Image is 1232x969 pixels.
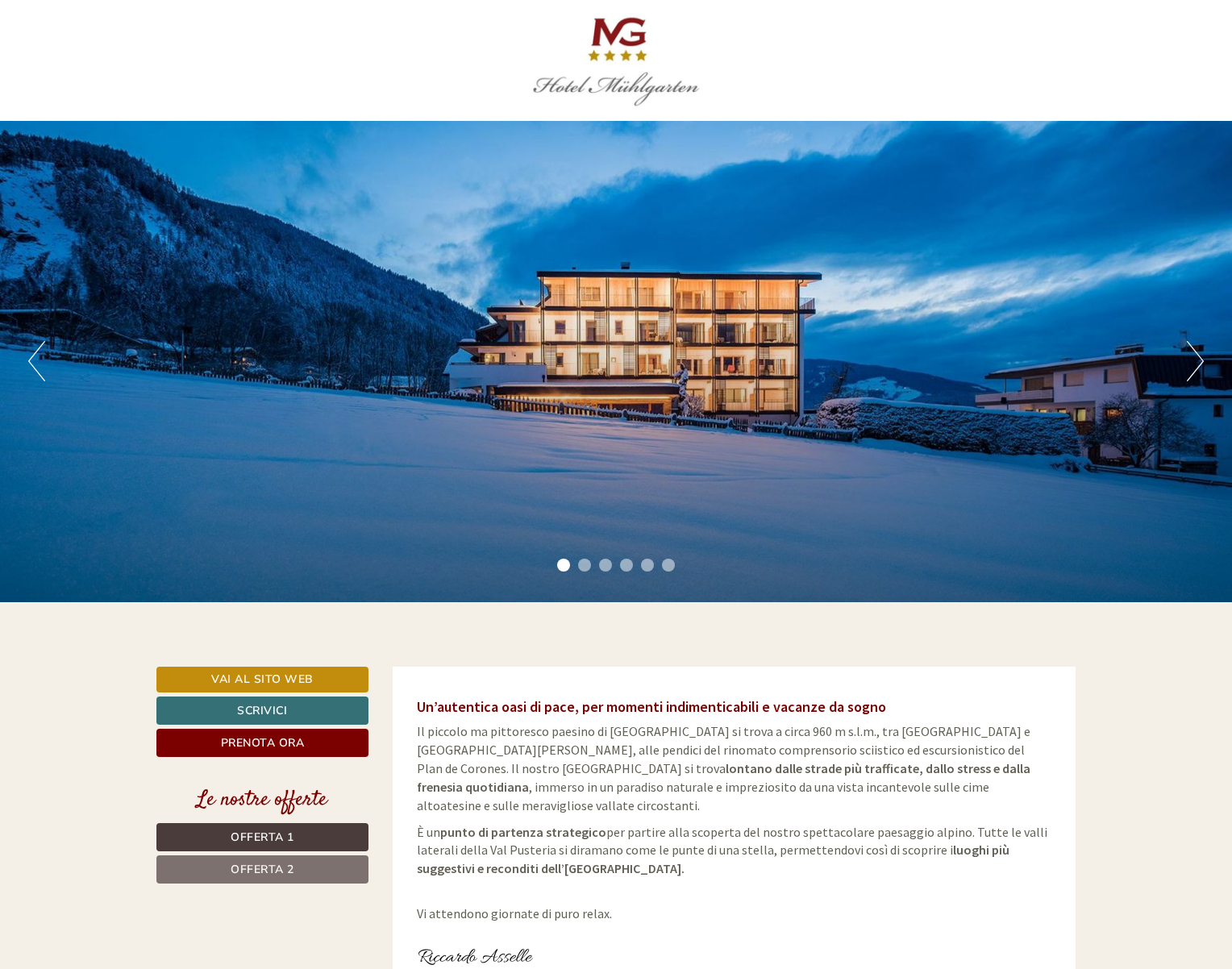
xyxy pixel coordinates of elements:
span: È un per partire alla scoperta del nostro spettacolare paesaggio alpino. Tutte le valli laterali ... [417,824,1047,877]
button: Next [1187,341,1204,381]
span: Offerta 2 [231,862,294,877]
strong: lontano dalle strade più trafficate, dallo stress e dalla frenesia quotidiana [417,760,1030,795]
span: Offerta 1 [231,830,294,845]
button: Previous [28,341,45,381]
a: Prenota ora [156,729,368,757]
span: Un’autentica oasi di pace, per momenti indimenticabili e vacanze da sogno [417,697,886,716]
span: Vi attendono giornate di puro relax. [417,887,612,921]
span: Il piccolo ma pittoresco paesino di [GEOGRAPHIC_DATA] si trova a circa 960 m s.l.m., tra [GEOGRAP... [417,723,1030,813]
div: Le nostre offerte [156,785,368,815]
strong: punto di partenza strategico [440,824,606,840]
a: Scrivici [156,697,368,725]
a: Vai al sito web [156,667,368,692]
